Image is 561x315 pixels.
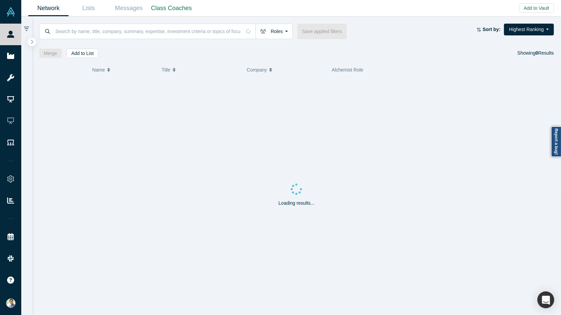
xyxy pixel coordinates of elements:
a: Messages [109,0,149,16]
button: Title [162,63,240,77]
p: Loading results... [278,200,315,207]
button: Highest Ranking [504,24,554,35]
span: Name [92,63,105,77]
a: Lists [69,0,109,16]
span: Company [247,63,267,77]
img: Ravi Belani's Account [6,298,16,308]
a: Report a bug! [551,126,561,157]
button: Company [247,63,325,77]
a: Class Coaches [149,0,194,16]
button: Save applied filters [297,24,347,39]
span: Results [536,50,554,56]
span: Alchemist Role [332,67,363,73]
button: Add to List [66,49,98,58]
span: Title [162,63,170,77]
input: Search by name, title, company, summary, expertise, investment criteria or topics of focus [55,23,241,39]
a: Network [28,0,69,16]
strong: 0 [536,50,538,56]
button: Add to Vault [519,3,554,13]
button: Merge [39,49,62,58]
button: Roles [256,24,293,39]
img: Alchemist Vault Logo [6,7,16,17]
div: Showing [517,49,554,58]
strong: Sort by: [483,27,501,32]
button: Name [92,63,155,77]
